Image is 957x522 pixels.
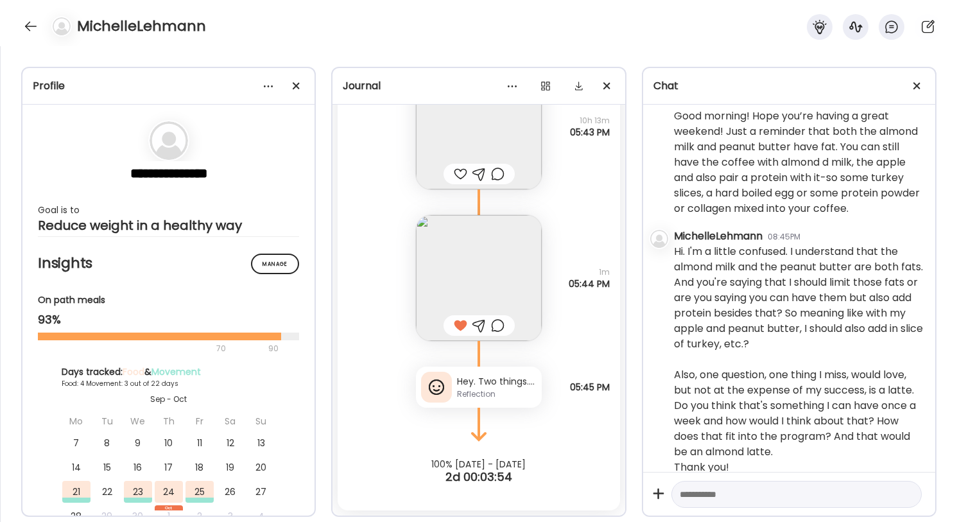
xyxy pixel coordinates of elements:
div: 21 [62,481,91,503]
div: 23 [124,481,152,503]
div: Mo [62,410,91,432]
div: Reduce weight in a healthy way [38,218,299,233]
div: 9 [124,432,152,454]
div: Su [247,410,275,432]
h2: Insights [38,254,299,273]
div: Days tracked: & [62,365,276,379]
div: MichelleLehmann [674,229,763,244]
div: Oct [155,505,183,510]
div: 15 [93,457,121,478]
span: Food [123,365,144,378]
div: 8 [93,432,121,454]
span: Movement [151,365,201,378]
div: Goal is to [38,202,299,218]
div: 27 [247,481,275,503]
img: bg-avatar-default.svg [53,17,71,35]
div: Th [155,410,183,432]
div: 19 [216,457,245,478]
div: Good morning! Hope you’re having a great weekend! Just a reminder that both the almond milk and p... [674,109,925,216]
div: Fr [185,410,214,432]
div: 11 [185,432,214,454]
h4: MichelleLehmann [77,16,206,37]
div: 90 [267,341,280,356]
div: 100% [DATE] - [DATE] [332,459,625,469]
div: 20 [247,457,275,478]
div: 25 [185,481,214,503]
span: 05:45 PM [570,381,610,393]
div: 24 [155,481,183,503]
span: 05:44 PM [569,278,610,290]
div: Journal [343,78,614,94]
div: Tu [93,410,121,432]
div: 93% [38,312,299,327]
img: bg-avatar-default.svg [150,121,188,160]
div: Sep - Oct [62,394,276,405]
div: 17 [155,457,183,478]
div: 18 [185,457,214,478]
div: 70 [38,341,264,356]
div: Chat [653,78,925,94]
div: Manage [251,254,299,274]
span: 1m [569,266,610,278]
span: 10h 13m [570,115,610,126]
div: 7 [62,432,91,454]
div: 08:45PM [768,231,800,243]
div: On path meals [38,293,299,307]
span: 05:43 PM [570,126,610,138]
div: Sa [216,410,245,432]
div: 13 [247,432,275,454]
div: Hi. I'm a little confused. I understand that the almond milk and the peanut butter are both fats.... [674,244,925,475]
div: 2d 00:03:54 [332,469,625,485]
img: images%2FuGs4GHY6P2h9D2gO3yt7zJo8fKt1%2FIOZBEnl59r2rcTL5CFlz%2Fd6WgP6YgPhN7FahiHLZq_240 [416,215,542,341]
div: 10 [155,432,183,454]
div: 14 [62,457,91,478]
div: Food: 4 Movement: 3 out of 22 days [62,379,276,388]
div: Hey. Two things. First is that for the last couple of days I noticed I feel very needy and cravin... [457,375,537,388]
div: 12 [216,432,245,454]
img: images%2FuGs4GHY6P2h9D2gO3yt7zJo8fKt1%2FdU1tCQ1ghjuJt4MYnq8T%2FTTF7UQcxtZuDtMVyvRl1_240 [416,64,542,189]
div: Reflection [457,388,537,400]
div: 16 [124,457,152,478]
div: 26 [216,481,245,503]
div: We [124,410,152,432]
div: Profile [33,78,304,94]
img: bg-avatar-default.svg [650,230,668,248]
div: 22 [93,481,121,503]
